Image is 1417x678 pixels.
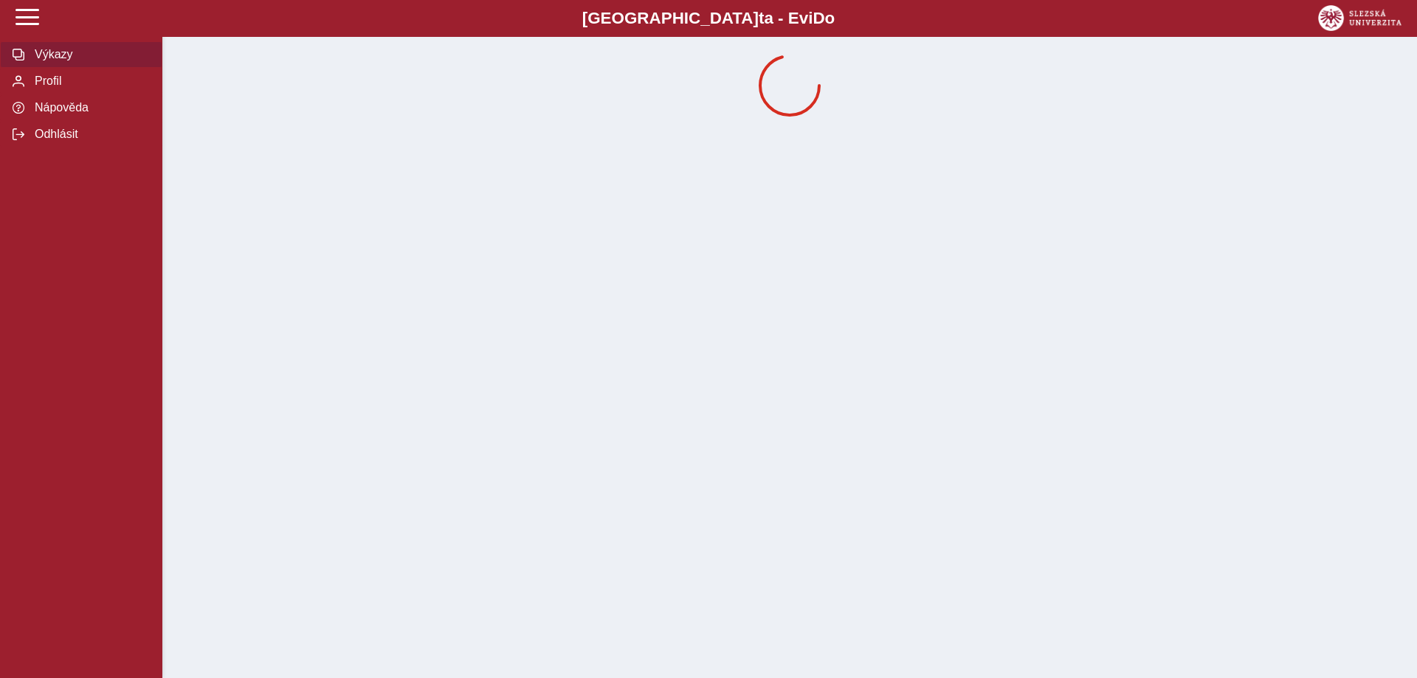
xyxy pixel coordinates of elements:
span: Nápověda [30,101,150,114]
span: Profil [30,75,150,88]
span: D [813,9,824,27]
img: logo_web_su.png [1318,5,1402,31]
b: [GEOGRAPHIC_DATA] a - Evi [44,9,1373,28]
span: Výkazy [30,48,150,61]
span: Odhlásit [30,128,150,141]
span: o [825,9,835,27]
span: t [759,9,764,27]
